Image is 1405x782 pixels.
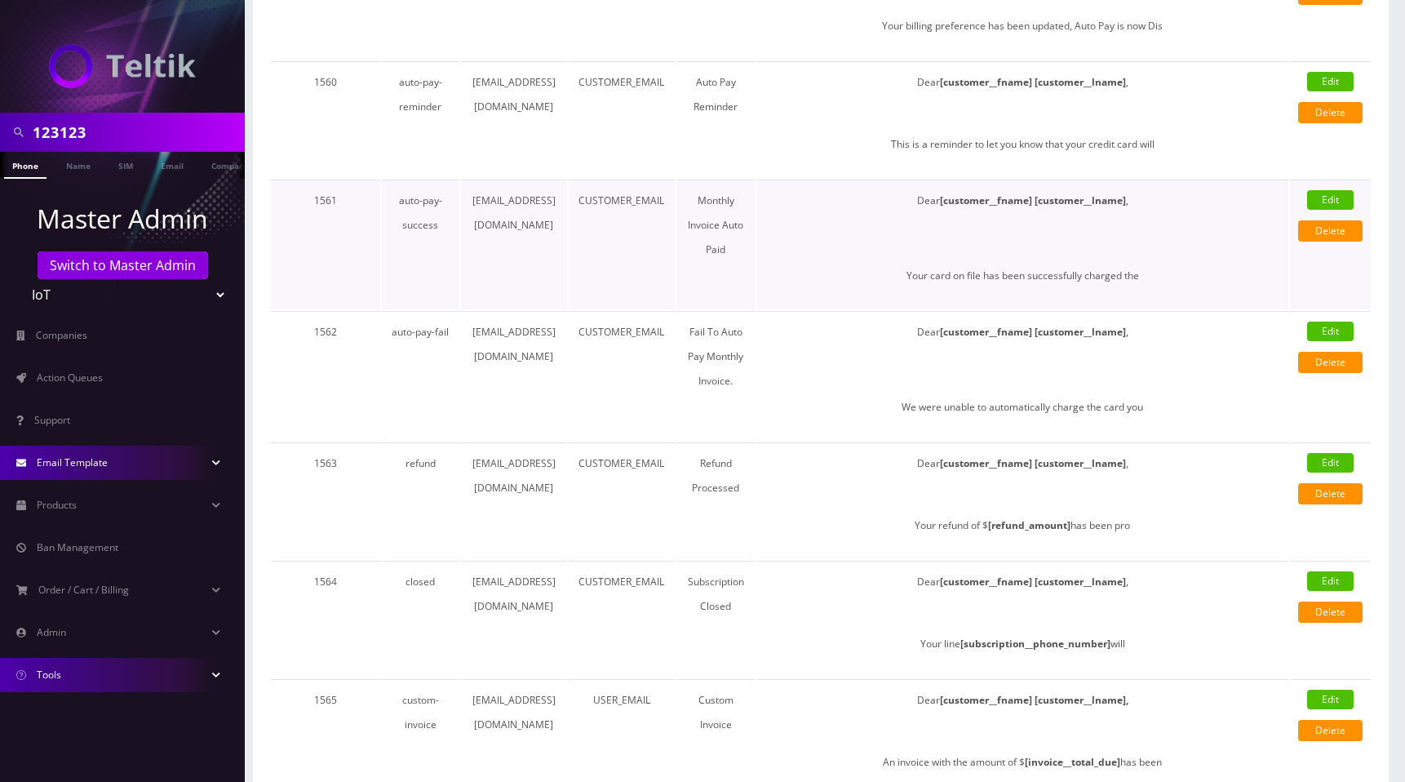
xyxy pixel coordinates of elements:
a: Name [58,152,99,177]
td: Refund Processed [676,442,756,559]
span: Products [37,498,77,512]
p: Your refund of $ has been pro [765,489,1280,538]
td: 1564 [271,561,380,678]
strong: [refund_amount] [988,518,1070,532]
img: IoT [49,44,196,88]
td: 1562 [271,311,380,441]
a: Delete [1298,720,1363,741]
span: Ban Management [37,540,118,554]
strong: [subscription__phone_number] [960,637,1110,651]
td: auto-pay-fail [382,311,459,441]
td: auto-pay-success [382,180,459,309]
p: Dear [765,688,1280,713]
td: CUSTOMER_EMAIL [569,180,675,309]
a: Delete [1298,483,1363,504]
span: Support [34,413,70,427]
a: SIM [110,152,141,177]
a: Edit [1307,453,1354,473]
td: CUSTOMER_EMAIL [569,442,675,559]
a: Edit [1307,571,1354,591]
a: Edit [1307,72,1354,91]
strong: [customer__fname] [940,456,1032,470]
a: Delete [1298,102,1363,123]
td: 1560 [271,61,380,178]
strong: [customer__lname] [1035,75,1126,89]
td: CUSTOMER_EMAIL [569,561,675,678]
p: Dear , [765,70,1280,95]
span: Action Queues [37,371,103,384]
strong: [customer__fname] [940,75,1032,89]
td: Auto Pay Reminder [676,61,756,178]
a: Email [153,152,192,177]
strong: [customer__fname] [customer__lname], [940,693,1128,707]
p: This is a reminder to let you know that your credit card will [765,108,1280,157]
span: Order / Cart / Billing [38,583,129,597]
input: Search in Company [33,117,241,148]
p: We were unable to automatically charge the card you [765,395,1280,420]
td: Fail To Auto Pay Monthly Invoice. [676,311,756,441]
td: closed [382,561,459,678]
a: Delete [1298,352,1363,373]
td: [EMAIL_ADDRESS][DOMAIN_NAME] [461,311,567,441]
td: refund [382,442,459,559]
strong: [customer__lname] [1035,325,1126,339]
td: [EMAIL_ADDRESS][DOMAIN_NAME] [461,561,567,678]
strong: [invoice__total_due] [1025,755,1120,769]
td: Subscription Closed [676,561,756,678]
td: [EMAIL_ADDRESS][DOMAIN_NAME] [461,180,567,309]
span: Companies [36,328,87,342]
td: 1561 [271,180,380,309]
strong: [customer__fname] [940,325,1032,339]
strong: [customer__lname] [1035,575,1126,589]
td: CUSTOMER_EMAIL [569,61,675,178]
p: An invoice with the amount of $ has been [765,726,1280,775]
strong: [customer__lname] [1035,456,1126,470]
p: Your line will [765,607,1280,656]
span: Admin [37,625,66,639]
strong: [customer__lname] [1035,193,1126,207]
td: [EMAIL_ADDRESS][DOMAIN_NAME] [461,442,567,559]
a: Edit [1307,690,1354,709]
span: Email Template [37,455,108,469]
td: auto-pay-reminder [382,61,459,178]
p: Dear , [765,451,1280,476]
strong: [customer__fname] [940,193,1032,207]
p: Dear , [765,570,1280,594]
a: Edit [1307,322,1354,341]
p: Dear , [765,320,1280,344]
a: Switch to Master Admin [38,251,208,279]
p: Dear , [765,189,1280,213]
a: Delete [1298,602,1363,623]
a: Company [203,152,258,177]
td: CUSTOMER_EMAIL [569,311,675,441]
td: 1563 [271,442,380,559]
p: Your card on file has been successfully charged the [765,264,1280,288]
td: Monthly Invoice Auto Paid [676,180,756,309]
a: Edit [1307,190,1354,210]
span: Tools [37,668,61,682]
strong: [customer__fname] [940,575,1032,589]
td: [EMAIL_ADDRESS][DOMAIN_NAME] [461,61,567,178]
a: Phone [4,152,47,179]
a: Delete [1298,220,1363,242]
